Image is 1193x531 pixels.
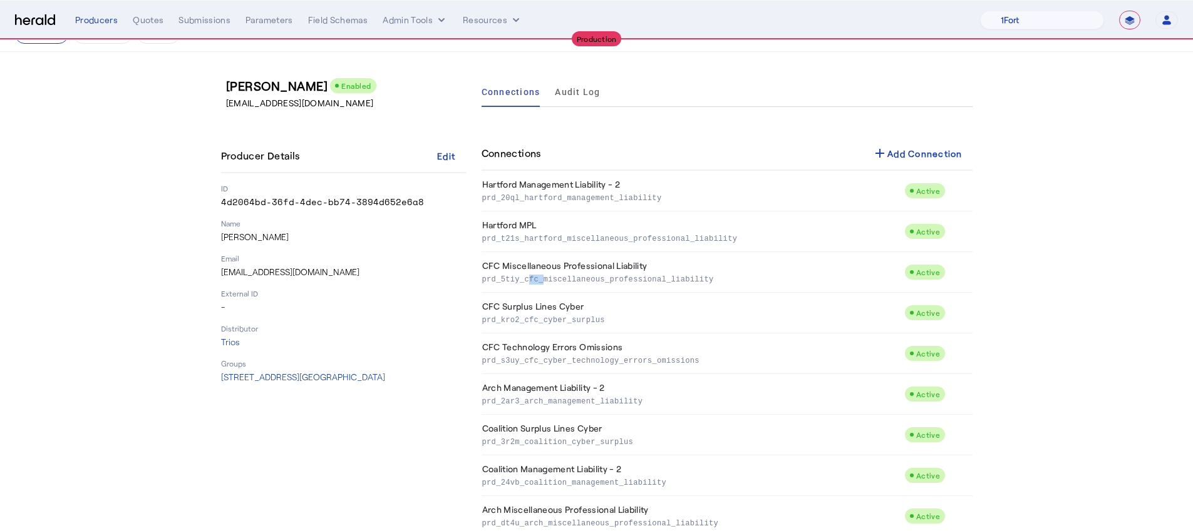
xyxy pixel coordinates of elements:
[178,14,230,26] div: Submissions
[308,14,368,26] div: Field Schemas
[482,516,899,528] p: prd_dt4u_arch_miscellaneous_professional_liability
[221,253,467,263] p: Email
[916,349,940,358] span: Active
[383,14,448,26] button: internal dropdown menu
[226,77,472,94] h3: [PERSON_NAME]
[482,77,540,107] a: Connections
[916,268,940,276] span: Active
[482,211,904,252] td: Hartford MPL
[133,14,163,26] div: Quotes
[862,142,973,164] button: Add Connection
[437,149,455,163] div: Edit
[482,374,904,415] td: Arch Management Liability - 2
[916,512,940,520] span: Active
[916,471,940,480] span: Active
[221,358,467,368] p: Groups
[245,14,293,26] div: Parameters
[482,435,899,447] p: prd_3r2m_coalition_cyber_surplus
[482,272,899,285] p: prd_5tiy_cfc_miscellaneous_professional_liability
[916,430,940,439] span: Active
[872,146,887,161] mat-icon: add
[482,415,904,455] td: Coalition Surplus Lines Cyber
[341,81,371,90] span: Enabled
[872,146,963,161] div: Add Connection
[221,148,305,163] h4: Producer Details
[482,88,540,96] span: Connections
[75,14,118,26] div: Producers
[221,372,385,382] span: [STREET_ADDRESS] [GEOGRAPHIC_DATA]
[482,231,899,244] p: prd_t21s_hartford_miscellaneous_professional_liability
[426,144,467,167] button: Edit
[572,31,622,46] div: Production
[482,252,904,293] td: CFC Miscellaneous Professional Liability
[482,455,904,496] td: Coalition Management Liability - 2
[221,336,467,348] p: Trios
[916,390,940,398] span: Active
[482,333,904,374] td: CFC Technology Errors Omissions
[221,231,467,243] p: [PERSON_NAME]
[482,394,899,407] p: prd_2ar3_arch_management_liability
[916,186,940,195] span: Active
[221,323,467,333] p: Distributor
[15,14,55,26] img: Herald Logo
[916,227,940,236] span: Active
[463,14,522,26] button: Resources dropdown menu
[226,97,472,109] p: [EMAIL_ADDRESS][DOMAIN_NAME]
[555,88,600,96] span: Audit Log
[221,301,467,313] p: -
[482,191,899,203] p: prd_20ql_hartford_management_liability
[482,353,899,366] p: prd_s3uy_cfc_cyber_technology_errors_omissions
[482,171,904,211] td: Hartford Management Liability - 2
[221,266,467,278] p: [EMAIL_ADDRESS][DOMAIN_NAME]
[221,183,467,193] p: ID
[221,288,467,298] p: External ID
[916,308,940,317] span: Active
[482,293,904,333] td: CFC Surplus Lines Cyber
[221,218,467,228] p: Name
[482,313,899,325] p: prd_kro2_cfc_cyber_surplus
[482,475,899,488] p: prd_24vb_coalition_management_liability
[555,77,600,107] a: Audit Log
[482,146,541,161] h4: Connections
[221,196,467,208] p: 4d2064bd-36fd-4dec-bb74-3894d652e6a8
